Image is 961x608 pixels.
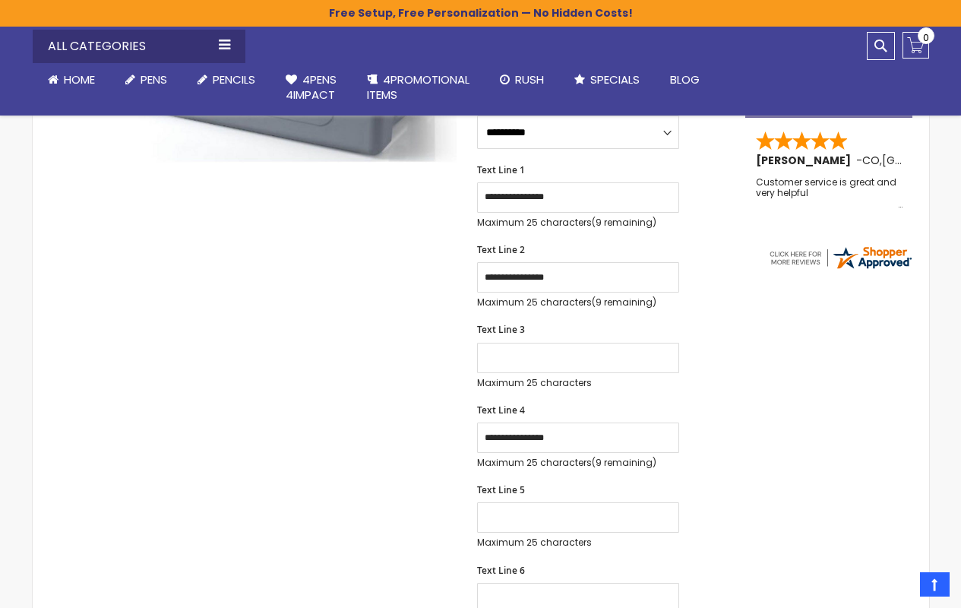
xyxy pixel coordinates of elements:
[352,63,485,112] a: 4PROMOTIONALITEMS
[182,63,270,97] a: Pencils
[485,63,559,97] a: Rush
[862,153,880,168] span: CO
[477,163,525,176] span: Text Line 1
[923,30,929,45] span: 0
[590,71,640,87] span: Specials
[110,63,182,97] a: Pens
[477,217,679,229] p: Maximum 25 characters
[33,63,110,97] a: Home
[767,244,913,271] img: 4pens.com widget logo
[515,71,544,87] span: Rush
[903,32,929,59] a: 0
[477,457,679,469] p: Maximum 25 characters
[592,296,656,309] span: (9 remaining)
[477,377,679,389] p: Maximum 25 characters
[477,483,525,496] span: Text Line 5
[670,71,700,87] span: Blog
[767,261,913,274] a: 4pens.com certificate URL
[477,243,525,256] span: Text Line 2
[477,564,525,577] span: Text Line 6
[477,537,679,549] p: Maximum 25 characters
[559,63,655,97] a: Specials
[477,323,525,336] span: Text Line 3
[141,71,167,87] span: Pens
[64,71,95,87] span: Home
[477,296,679,309] p: Maximum 25 characters
[756,153,856,168] span: [PERSON_NAME]
[367,71,469,103] span: 4PROMOTIONAL ITEMS
[655,63,715,97] a: Blog
[270,63,352,112] a: 4Pens4impact
[286,71,337,103] span: 4Pens 4impact
[592,216,656,229] span: (9 remaining)
[592,456,656,469] span: (9 remaining)
[33,30,245,63] div: All Categories
[213,71,255,87] span: Pencils
[477,404,525,416] span: Text Line 4
[756,177,903,210] div: Customer service is great and very helpful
